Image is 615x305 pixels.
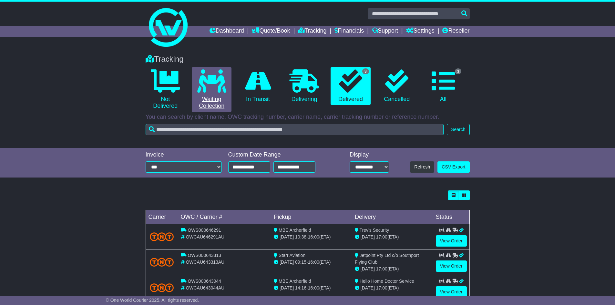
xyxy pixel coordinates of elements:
[279,253,305,258] span: Starr Aviation
[106,298,199,303] span: © One World Courier 2025. All rights reserved.
[150,283,174,292] img: TNT_Domestic.png
[447,124,469,135] button: Search
[178,210,271,224] td: OWC / Carrier #
[355,266,430,272] div: (ETA)
[274,234,349,240] div: - (ETA)
[360,228,389,233] span: Trev's Security
[350,151,389,158] div: Display
[376,266,387,271] span: 17:00
[146,67,185,112] a: Not Delivered
[361,285,375,290] span: [DATE]
[192,67,231,112] a: Waiting Collection
[279,279,311,284] span: MBE Archerfield
[437,161,469,173] a: CSV Export
[436,235,467,247] a: View Order
[436,286,467,298] a: View Order
[455,68,462,74] span: 3
[334,26,364,37] a: Financials
[308,285,319,290] span: 16:00
[295,259,306,265] span: 09:15
[355,234,430,240] div: (ETA)
[295,234,306,239] span: 10:38
[228,151,332,158] div: Custom Date Range
[298,26,326,37] a: Tracking
[361,234,375,239] span: [DATE]
[210,26,244,37] a: Dashboard
[280,234,294,239] span: [DATE]
[372,26,398,37] a: Support
[308,234,319,239] span: 16:00
[376,234,387,239] span: 17:00
[355,285,430,291] div: (ETA)
[362,68,369,74] span: 3
[308,259,319,265] span: 16:00
[252,26,290,37] a: Quote/Book
[331,67,370,105] a: 3 Delivered
[360,279,414,284] span: Hello Home Doctor Service
[376,285,387,290] span: 17:00
[295,285,306,290] span: 14:16
[352,210,433,224] td: Delivery
[361,266,375,271] span: [DATE]
[280,285,294,290] span: [DATE]
[284,67,324,105] a: Delivering
[423,67,463,105] a: 3 All
[186,285,224,290] span: OWCAU643044AU
[186,259,224,265] span: OWCAU643313AU
[410,161,434,173] button: Refresh
[377,67,417,105] a: Cancelled
[274,259,349,266] div: - (ETA)
[188,279,221,284] span: OWS000643044
[436,260,467,272] a: View Order
[274,285,349,291] div: - (ETA)
[146,151,222,158] div: Invoice
[280,259,294,265] span: [DATE]
[146,114,470,121] p: You can search by client name, OWC tracking number, carrier name, carrier tracking number or refe...
[355,253,419,265] span: Jetpoint Pty Ltd c/o Southport Flying Club
[146,210,178,224] td: Carrier
[238,67,278,105] a: In Transit
[442,26,469,37] a: Reseller
[271,210,352,224] td: Pickup
[279,228,311,233] span: MBE Archerfield
[142,55,473,64] div: Tracking
[188,228,221,233] span: OWS000646291
[186,234,224,239] span: OWCAU646291AU
[150,258,174,267] img: TNT_Domestic.png
[188,253,221,258] span: OWS000643313
[150,232,174,241] img: TNT_Domestic.png
[433,210,469,224] td: Status
[406,26,435,37] a: Settings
